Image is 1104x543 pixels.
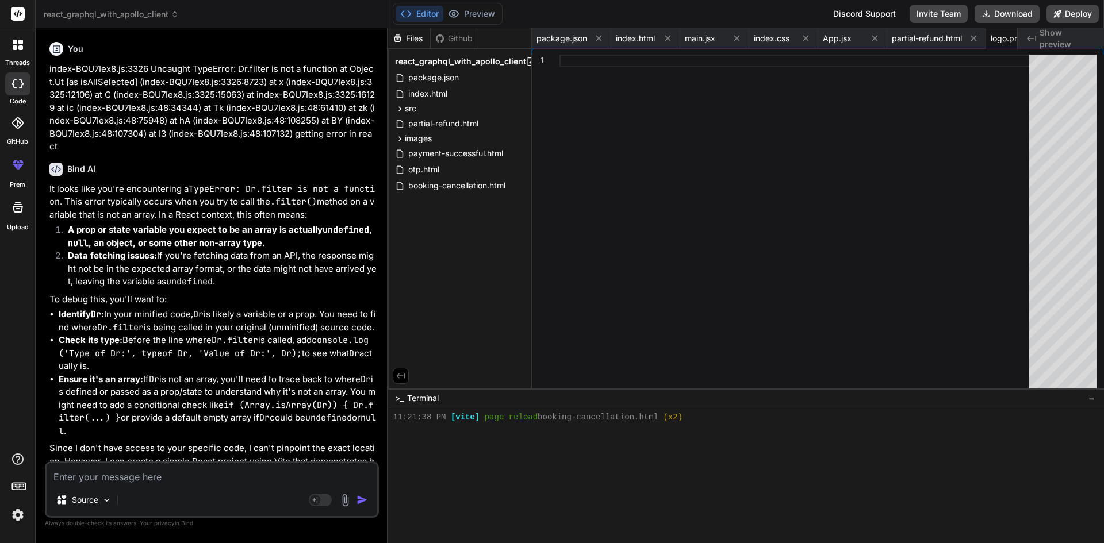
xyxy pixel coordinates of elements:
span: privacy [154,519,175,526]
p: It looks like you're encountering a . This error typically occurs when you try to call the method... [49,183,377,222]
label: threads [5,58,30,68]
span: logo.png [991,33,1024,44]
code: Dr [259,412,270,423]
div: 1 [532,55,545,67]
span: App.jsx [823,33,852,44]
img: Pick Models [102,495,112,505]
span: >_ [395,392,404,404]
span: react_graphql_with_apollo_client [395,56,526,67]
p: Since I don't have access to your specific code, I can't pinpoint the exact location. However, I ... [49,442,377,494]
code: undefined [323,224,369,236]
code: Dr.filter [212,334,258,346]
h6: You [68,43,83,55]
span: partial-refund.html [892,33,962,44]
label: code [10,97,26,106]
strong: Data fetching issues: [68,250,157,261]
button: Deploy [1046,5,1099,23]
strong: Check its type: [59,334,122,345]
span: index.html [616,33,655,44]
span: (x2) [663,412,683,423]
button: Editor [396,6,443,22]
span: − [1088,392,1095,404]
span: 11:21:38 PM [393,412,446,423]
strong: Ensure it's an array: [59,373,143,384]
span: package.json [407,71,460,84]
span: index.css [754,33,789,44]
p: Always double-check its answers. Your in Bind [45,518,379,529]
code: Dr [349,348,359,359]
span: images [405,133,432,144]
code: Dr [149,373,159,385]
span: package.json [536,33,587,44]
label: prem [10,180,25,190]
label: Upload [7,222,29,232]
img: icon [356,494,368,506]
span: Terminal [407,392,439,404]
span: react_graphql_with_apollo_client [44,9,179,20]
span: [vite] [451,412,480,423]
strong: A prop or state variable you expect to be an array is actually , , an object, or some other non-a... [68,224,372,248]
code: null [59,412,376,437]
p: To debug this, you'll want to: [49,293,377,306]
span: booking-cancellation.html [538,412,658,423]
code: TypeError: Dr.filter is not a function [49,183,375,208]
span: booking-cancellation.html [407,179,507,192]
strong: Identify : [59,309,104,319]
span: main.jsx [685,33,715,44]
li: In your minified code, is likely a variable or a prop. You need to find where is being called in ... [59,308,377,334]
code: console.log('Type of Dr:', typeof Dr, 'Value of Dr:', Dr); [59,334,369,359]
p: Source [72,494,98,506]
li: If is not an array, you'll need to trace back to where is defined or passed as a prop/state to un... [59,373,377,438]
code: Dr.filter [97,322,144,333]
label: GitHub [7,137,28,147]
h6: Bind AI [67,163,95,175]
li: Before the line where is called, add to see what actually is. [59,334,377,373]
li: If you're fetching data from an API, the response might not be in the expected array format, or t... [59,249,377,288]
span: page reload [485,412,538,423]
p: index-BQU7Iex8.js:3326 Uncaught TypeError: Dr.filter is not a function at Object.Ut [as isAllSele... [49,63,377,153]
code: null [68,237,89,249]
div: Github [431,33,478,44]
code: Dr [361,373,371,385]
button: Invite Team [910,5,968,23]
span: index.html [407,87,448,101]
span: otp.html [407,163,440,176]
code: .filter() [270,196,317,207]
code: Dr [193,309,204,320]
span: Show preview [1040,27,1095,50]
button: − [1086,389,1097,407]
div: Discord Support [826,5,903,23]
span: payment-successful.html [407,147,504,160]
code: Dr [91,309,101,320]
span: partial-refund.html [407,117,480,130]
button: Download [975,5,1040,23]
img: settings [8,505,28,525]
code: undefined [166,276,213,287]
div: Files [388,33,430,44]
span: src [405,103,416,114]
img: attachment [339,494,352,507]
code: undefined [305,412,352,423]
button: Preview [443,6,500,22]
